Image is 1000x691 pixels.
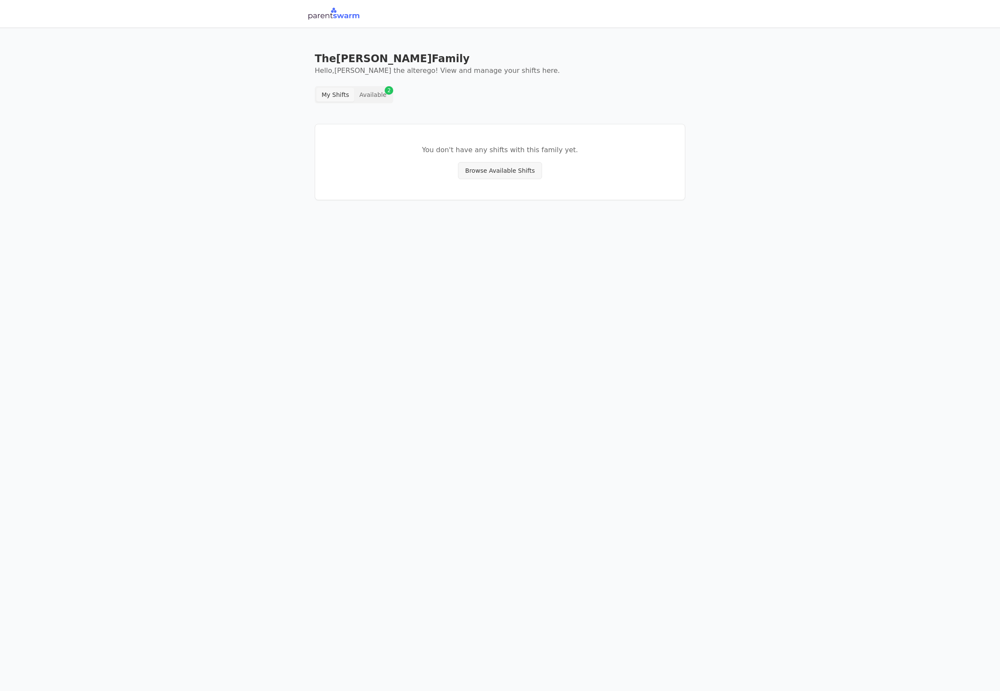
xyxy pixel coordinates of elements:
[316,88,354,102] button: My Shifts
[354,88,392,102] button: Available
[385,86,393,95] span: 2
[458,162,542,179] button: Browse Available Shifts
[308,7,360,21] img: Parentswarm
[315,66,685,76] p: Hello, [PERSON_NAME] the alterego ! View and manage your shifts here.
[315,52,685,66] h1: The [PERSON_NAME] Family
[325,145,675,155] p: You don't have any shifts with this family yet.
